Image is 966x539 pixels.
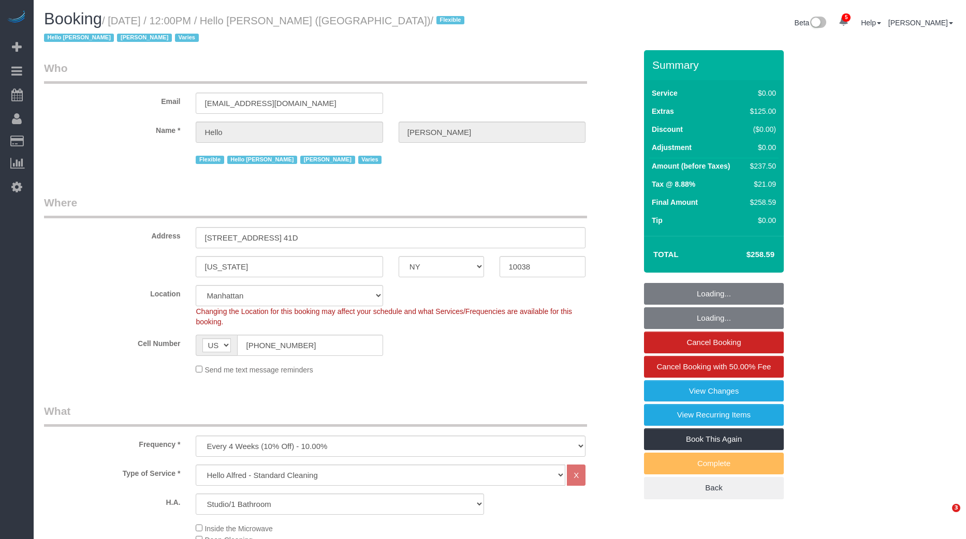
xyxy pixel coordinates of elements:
span: Hello [PERSON_NAME] [44,34,114,42]
a: Cancel Booking with 50.00% Fee [644,356,784,378]
label: H.A. [36,493,188,507]
div: $237.50 [746,161,776,171]
span: Inside the Microwave [204,525,273,533]
a: 5 [833,10,854,33]
span: Flexible [196,156,224,164]
label: Amount (before Taxes) [652,161,730,171]
a: Book This Again [644,428,784,450]
a: Beta [795,19,827,27]
div: $258.59 [746,197,776,207]
span: Send me text message reminders [204,366,313,374]
label: Frequency * [36,436,188,450]
label: Cell Number [36,335,188,349]
input: Email [196,93,383,114]
label: Location [36,285,188,299]
div: $125.00 [746,106,776,116]
a: Back [644,477,784,499]
label: Discount [652,124,683,134]
span: Cancel Booking with 50.00% Fee [657,362,771,371]
div: ($0.00) [746,124,776,134]
label: Name * [36,122,188,136]
label: Extras [652,106,674,116]
span: 3 [952,504,960,512]
label: Type of Service * [36,465,188,478]
legend: Who [44,61,587,84]
small: / [DATE] / 12:00PM / Hello [PERSON_NAME] ([GEOGRAPHIC_DATA]) [44,15,467,44]
a: View Changes [644,380,784,402]
label: Final Amount [652,197,698,207]
div: $0.00 [746,215,776,226]
div: $0.00 [746,88,776,98]
img: Automaid Logo [6,10,27,25]
span: Flexible [436,16,464,24]
input: Last Name [399,122,586,143]
label: Tip [652,215,663,226]
iframe: Intercom live chat [931,504,956,529]
label: Service [652,88,678,98]
strong: Total [653,250,679,259]
span: Hello [PERSON_NAME] [227,156,297,164]
input: First Name [196,122,383,143]
div: $21.09 [746,179,776,189]
span: Booking [44,10,102,28]
span: Varies [175,34,199,42]
h3: Summary [652,59,779,71]
h4: $258.59 [715,250,774,259]
img: New interface [809,17,826,30]
label: Tax @ 8.88% [652,179,695,189]
legend: What [44,403,587,427]
span: [PERSON_NAME] [117,34,171,42]
a: View Recurring Items [644,404,784,426]
div: $0.00 [746,142,776,153]
span: 5 [842,13,851,22]
input: Zip Code [500,256,586,277]
span: Changing the Location for this booking may affect your schedule and what Services/Frequencies are... [196,307,572,326]
label: Email [36,93,188,107]
a: Help [861,19,881,27]
a: Cancel Booking [644,332,784,353]
span: Varies [358,156,382,164]
a: [PERSON_NAME] [888,19,953,27]
label: Address [36,227,188,241]
input: Cell Number [237,335,383,356]
span: [PERSON_NAME] [300,156,355,164]
input: City [196,256,383,277]
label: Adjustment [652,142,692,153]
legend: Where [44,195,587,218]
